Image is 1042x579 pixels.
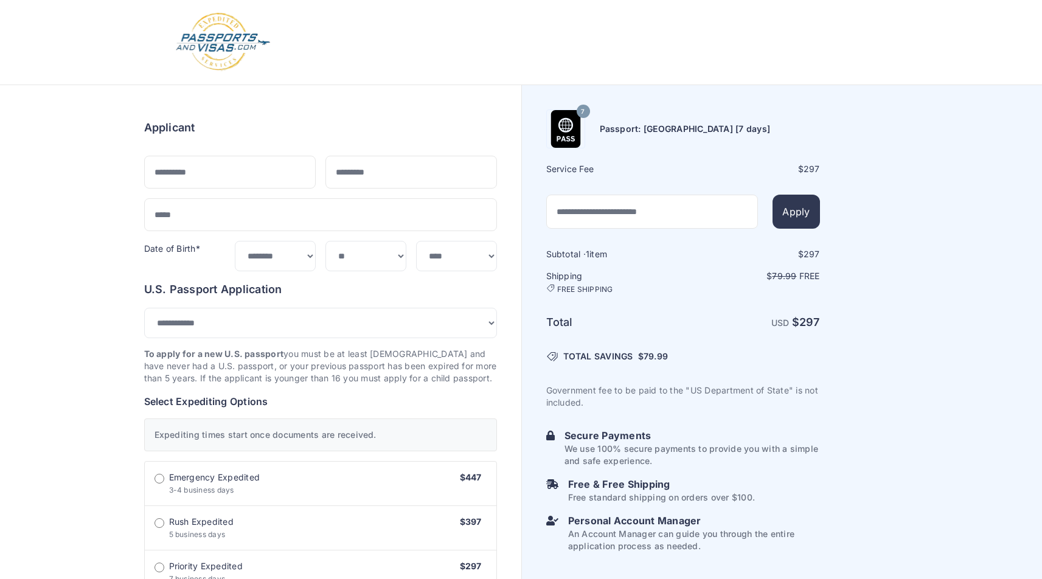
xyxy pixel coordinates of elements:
[568,477,755,491] h6: Free & Free Shipping
[169,530,226,539] span: 5 business days
[804,164,820,174] span: 297
[144,348,284,359] strong: To apply for a new U.S. passport
[568,528,820,552] p: An Account Manager can guide you through the entire application process as needed.
[460,472,482,482] span: $447
[568,513,820,528] h6: Personal Account Manager
[772,271,796,281] span: 79.99
[644,351,668,361] span: 79.99
[546,248,682,260] h6: Subtotal · item
[792,316,820,328] strong: $
[169,516,234,528] span: Rush Expedited
[546,384,820,409] p: Government fee to be paid to the "US Department of State" is not included.
[684,248,820,260] div: $
[581,104,585,120] span: 7
[144,243,200,254] label: Date of Birth*
[460,516,482,527] span: $397
[547,110,585,148] img: Product Name
[564,443,820,467] p: We use 100% secure payments to provide you with a simple and safe experience.
[586,249,589,259] span: 1
[799,316,820,328] span: 297
[546,163,682,175] h6: Service Fee
[638,350,668,362] span: $
[144,281,497,298] h6: U.S. Passport Application
[568,491,755,504] p: Free standard shipping on orders over $100.
[804,249,820,259] span: 297
[600,123,771,135] h6: Passport: [GEOGRAPHIC_DATA] [7 days]
[460,561,482,571] span: $297
[771,317,790,328] span: USD
[564,428,820,443] h6: Secure Payments
[144,119,195,136] h6: Applicant
[563,350,633,362] span: TOTAL SAVINGS
[546,270,682,294] h6: Shipping
[169,560,243,572] span: Priority Expedited
[144,418,497,451] div: Expediting times start once documents are received.
[684,270,820,282] p: $
[557,285,613,294] span: FREE SHIPPING
[144,348,497,384] p: you must be at least [DEMOGRAPHIC_DATA] and have never had a U.S. passport, or your previous pass...
[799,271,820,281] span: Free
[684,163,820,175] div: $
[773,195,819,229] button: Apply
[169,471,260,484] span: Emergency Expedited
[546,314,682,331] h6: Total
[144,394,497,409] h6: Select Expediting Options
[169,485,234,494] span: 3-4 business days
[175,12,271,72] img: Logo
